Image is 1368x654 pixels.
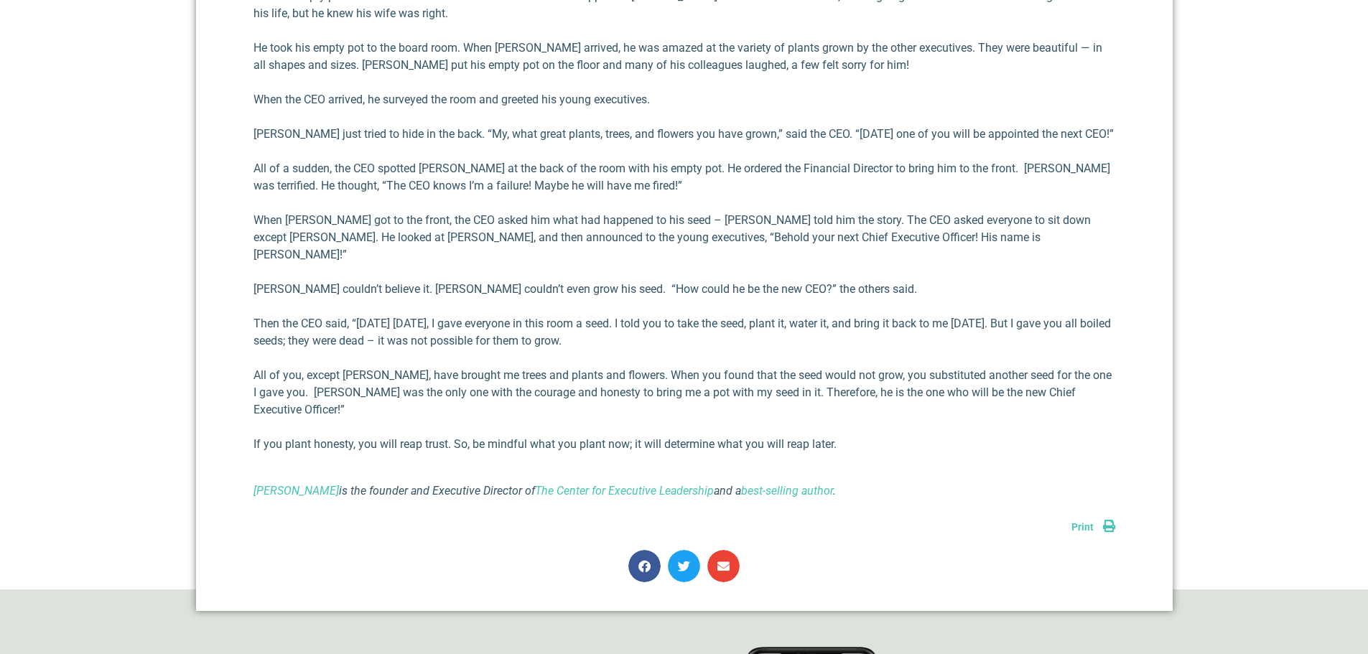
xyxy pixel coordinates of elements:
p: If you plant honesty, you will reap trust. So, be mindful what you plant now; it will determine w... [253,436,1115,453]
a: Print [1071,521,1115,533]
p: Then the CEO said, “[DATE] [DATE], I gave everyone in this room a seed. I told you to take the se... [253,315,1115,350]
span: Print [1071,521,1094,533]
a: The Center for Executive Leadership [535,484,714,497]
p: When the CEO arrived, he surveyed the room and greeted his young executives. [253,91,1115,108]
a: [PERSON_NAME] [253,484,339,497]
div: Share on email [707,550,740,582]
p: All of you, except [PERSON_NAME], have brought me trees and plants and flowers. When you found th... [253,367,1115,419]
div: Share on facebook [628,550,661,582]
p: When [PERSON_NAME] got to the front, the CEO asked him what had happened to his seed – [PERSON_NA... [253,212,1115,263]
p: [PERSON_NAME] just tried to hide in the back. “My, what great plants, trees, and flowers you have... [253,126,1115,143]
p: All of a sudden, the CEO spotted [PERSON_NAME] at the back of the room with his empty pot. He ord... [253,160,1115,195]
p: [PERSON_NAME] couldn’t believe it. [PERSON_NAME] couldn’t even grow his seed. “How could he be th... [253,281,1115,298]
i: is the founder and Executive Director of and a . [253,484,836,497]
a: best-selling author [741,484,833,497]
p: He took his empty pot to the board room. When [PERSON_NAME] arrived, he was amazed at the variety... [253,39,1115,74]
div: Share on twitter [668,550,700,582]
